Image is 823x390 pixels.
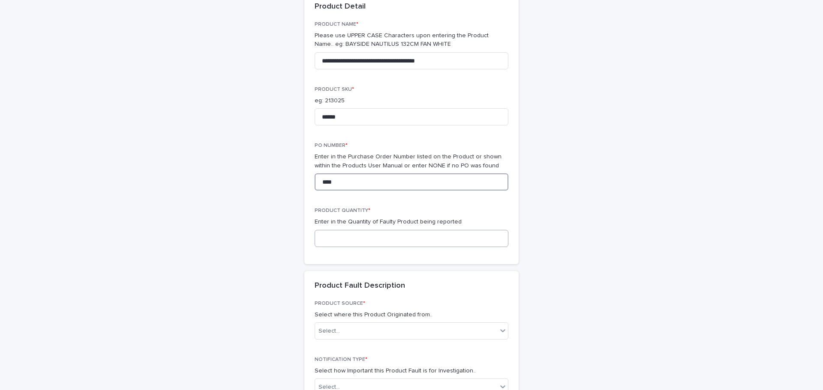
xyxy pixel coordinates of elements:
[315,143,348,148] span: PO NUMBER
[315,310,508,319] p: Select where this Product Originated from..
[315,301,365,306] span: PRODUCT SOURCE
[315,2,366,12] h2: Product Detail
[315,357,367,362] span: NOTIFICATION TYPE
[315,366,508,375] p: Select how Important this Product Fault is for Investigation..
[315,87,354,92] span: PRODUCT SKU
[315,152,508,170] p: Enter in the Purchase Order Number listed on the Product or shown within the Products User Manual...
[315,208,370,213] span: PRODUCT QUANTITY
[315,281,405,291] h2: Product Fault Description
[315,217,508,226] p: Enter in the Quantity of Faulty Product being reported
[315,22,358,27] span: PRODUCT NAME
[315,31,508,49] p: Please use UPPER CASE Characters upon entering the Product Name.. eg: BAYSIDE NAUTILUS 132CM FAN ...
[315,96,508,105] p: eg: 213025
[318,327,340,336] div: Select...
